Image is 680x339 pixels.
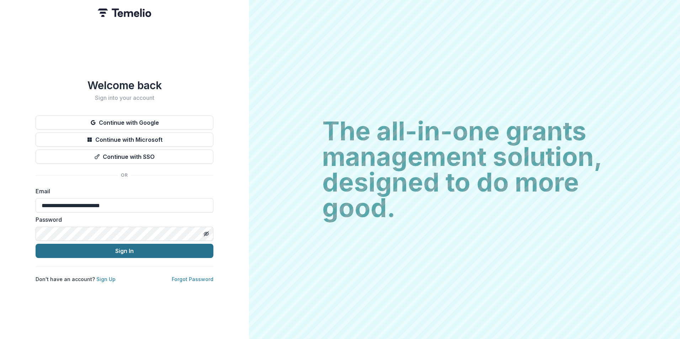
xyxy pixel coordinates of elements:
label: Email [36,187,209,195]
button: Sign In [36,244,213,258]
img: Temelio [98,9,151,17]
button: Continue with SSO [36,150,213,164]
h2: Sign into your account [36,95,213,101]
a: Sign Up [96,276,116,282]
label: Password [36,215,209,224]
button: Continue with Microsoft [36,133,213,147]
a: Forgot Password [172,276,213,282]
p: Don't have an account? [36,275,116,283]
button: Continue with Google [36,115,213,130]
button: Toggle password visibility [201,228,212,240]
h1: Welcome back [36,79,213,92]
